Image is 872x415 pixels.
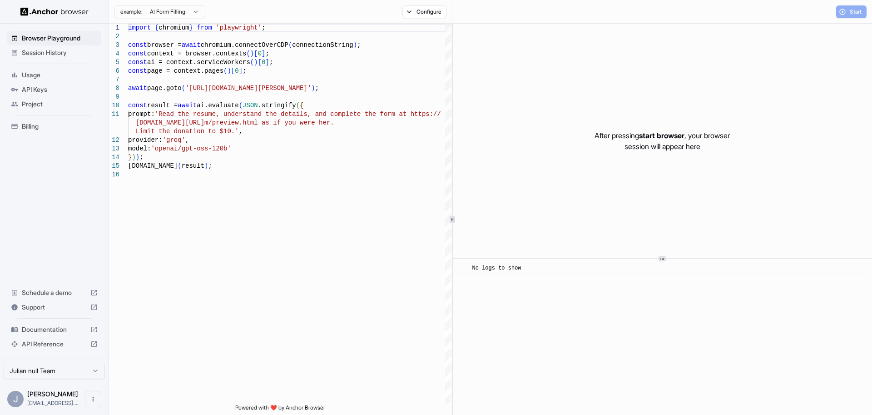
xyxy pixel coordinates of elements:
div: Usage [7,68,101,82]
span: ) [311,85,315,92]
span: ; [208,162,212,170]
span: const [128,50,147,57]
span: browser = [147,41,182,49]
span: page.goto [147,85,182,92]
span: { [300,102,303,109]
div: 2 [109,32,119,41]
div: 5 [109,58,119,67]
span: } [128,154,132,161]
div: Session History [7,45,101,60]
div: 15 [109,162,119,170]
span: result [182,162,204,170]
span: ( [182,85,185,92]
span: Schedule a demo [22,288,87,297]
span: m/preview.html as if you were her. [204,119,334,126]
span: prompt: [128,110,155,118]
span: 'Read the resume, understand the details, and comp [155,110,346,118]
span: const [128,41,147,49]
span: ( [250,59,254,66]
span: 0 [258,50,262,57]
span: 'openai/gpt-oss-120b' [151,145,231,152]
span: from [197,24,212,31]
span: page = context.pages [147,67,223,75]
span: Project [22,100,98,109]
span: [ [231,67,235,75]
div: Documentation [7,322,101,337]
span: weijuye@gmail.com [27,400,79,406]
span: chromium [159,24,189,31]
span: API Keys [22,85,98,94]
span: 0 [262,59,265,66]
span: ] [265,59,269,66]
span: start browser [639,131,684,140]
span: context = browser.contexts [147,50,246,57]
div: 8 [109,84,119,93]
div: 1 [109,24,119,32]
span: ; [262,24,265,31]
div: API Keys [7,82,101,97]
span: 'playwright' [216,24,262,31]
span: Support [22,303,87,312]
span: [DOMAIN_NAME][URL] [136,119,204,126]
div: Support [7,300,101,315]
span: 0 [235,67,238,75]
span: 'groq' [163,136,185,144]
div: 14 [109,153,119,162]
span: ​ [461,264,466,273]
span: const [128,102,147,109]
div: 11 [109,110,119,119]
span: '[URL][DOMAIN_NAME][PERSON_NAME]' [185,85,311,92]
div: 7 [109,75,119,84]
span: ( [246,50,250,57]
span: ; [243,67,246,75]
span: JSON [243,102,258,109]
span: ) [353,41,357,49]
span: await [128,85,147,92]
span: [ [258,59,262,66]
span: Session History [22,48,98,57]
span: await [178,102,197,109]
span: , [239,128,243,135]
div: 4 [109,50,119,58]
span: ; [357,41,361,49]
span: Usage [22,70,98,80]
div: Browser Playground [7,31,101,45]
span: ) [254,59,258,66]
span: model: [128,145,151,152]
span: ; [139,154,143,161]
span: Billing [22,122,98,131]
span: ; [265,50,269,57]
div: J [7,391,24,407]
div: Billing [7,119,101,134]
span: ) [227,67,231,75]
span: [ [254,50,258,57]
span: ( [223,67,227,75]
span: ) [250,50,254,57]
img: Anchor Logo [20,7,89,16]
span: } [189,24,193,31]
span: import [128,24,151,31]
span: ai = context.serviceWorkers [147,59,250,66]
span: await [182,41,201,49]
span: ] [262,50,265,57]
span: example: [120,8,143,15]
div: Schedule a demo [7,285,101,300]
span: connectionString [292,41,353,49]
span: Documentation [22,325,87,334]
div: 10 [109,101,119,110]
div: 13 [109,145,119,153]
span: ) [132,154,135,161]
span: lete the form at https:// [346,110,441,118]
span: Limit the donation to $10.' [136,128,239,135]
span: ] [239,67,243,75]
span: Browser Playground [22,34,98,43]
span: , [185,136,189,144]
span: ; [315,85,319,92]
span: Powered with ❤️ by Anchor Browser [235,404,325,415]
span: ) [204,162,208,170]
div: 16 [109,170,119,179]
span: chromium.connectOverCDP [201,41,288,49]
span: const [128,59,147,66]
div: 6 [109,67,119,75]
button: Configure [402,5,446,18]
